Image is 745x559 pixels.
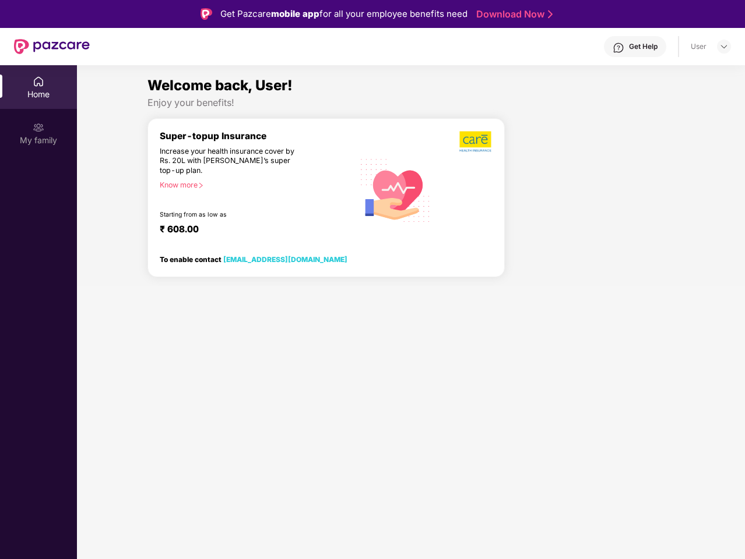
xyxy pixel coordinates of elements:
[691,42,707,51] div: User
[271,8,319,19] strong: mobile app
[354,147,437,232] img: svg+xml;base64,PHN2ZyB4bWxucz0iaHR0cDovL3d3dy53My5vcmcvMjAwMC9zdmciIHhtbG5zOnhsaW5rPSJodHRwOi8vd3...
[14,39,90,54] img: New Pazcare Logo
[198,182,204,189] span: right
[548,8,553,20] img: Stroke
[160,181,347,189] div: Know more
[160,130,354,141] div: Super-topup Insurance
[201,8,212,20] img: Logo
[220,7,468,21] div: Get Pazcare for all your employee benefits need
[33,76,44,87] img: svg+xml;base64,PHN2ZyBpZD0iSG9tZSIgeG1sbnM9Imh0dHA6Ly93d3cudzMub3JnLzIwMDAvc3ZnIiB3aWR0aD0iMjAiIG...
[160,147,304,176] div: Increase your health insurance cover by Rs. 20L with [PERSON_NAME]’s super top-up plan.
[33,122,44,133] img: svg+xml;base64,PHN2ZyB3aWR0aD0iMjAiIGhlaWdodD0iMjAiIHZpZXdCb3g9IjAgMCAyMCAyMCIgZmlsbD0ibm9uZSIgeG...
[459,130,493,153] img: b5dec4f62d2307b9de63beb79f102df3.png
[160,211,304,219] div: Starting from as low as
[160,224,342,238] div: ₹ 608.00
[160,255,347,263] div: To enable contact
[719,42,729,51] img: svg+xml;base64,PHN2ZyBpZD0iRHJvcGRvd24tMzJ4MzIiIHhtbG5zPSJodHRwOi8vd3d3LnczLm9yZy8yMDAwL3N2ZyIgd2...
[629,42,658,51] div: Get Help
[147,97,674,109] div: Enjoy your benefits!
[476,8,549,20] a: Download Now
[147,77,293,94] span: Welcome back, User!
[613,42,624,54] img: svg+xml;base64,PHN2ZyBpZD0iSGVscC0zMngzMiIgeG1sbnM9Imh0dHA6Ly93d3cudzMub3JnLzIwMDAvc3ZnIiB3aWR0aD...
[223,255,347,264] a: [EMAIL_ADDRESS][DOMAIN_NAME]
